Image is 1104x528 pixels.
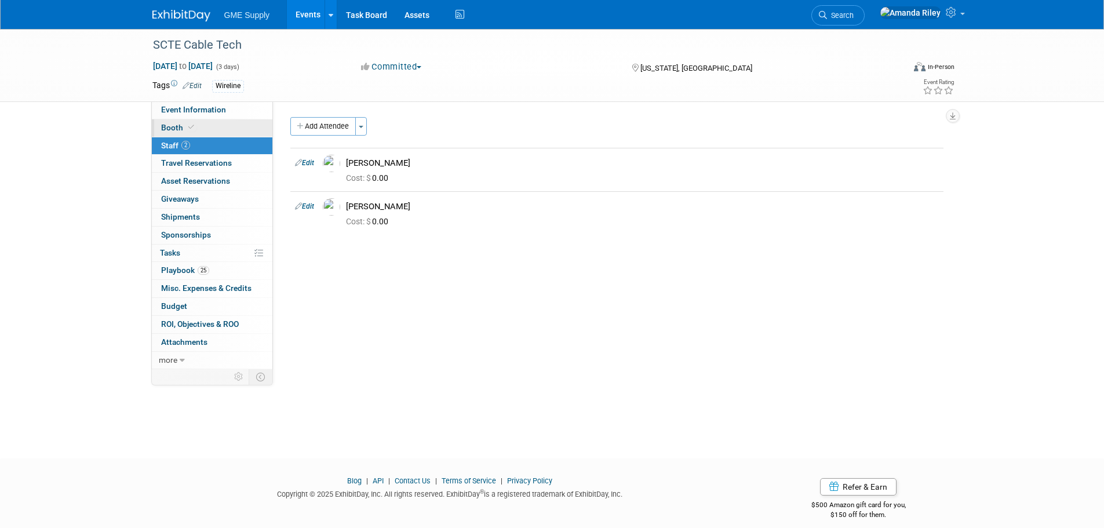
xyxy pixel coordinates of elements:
button: Committed [357,61,426,73]
span: Booth [161,123,196,132]
span: 25 [198,266,209,275]
a: Refer & Earn [820,478,897,496]
a: Event Information [152,101,272,119]
a: Terms of Service [442,476,496,485]
span: | [432,476,440,485]
span: ROI, Objectives & ROO [161,319,239,329]
span: Travel Reservations [161,158,232,167]
span: Sponsorships [161,230,211,239]
span: | [498,476,505,485]
td: Tags [152,79,202,93]
span: | [385,476,393,485]
span: Asset Reservations [161,176,230,185]
div: $150 off for them. [765,510,952,520]
a: Edit [183,82,202,90]
span: Misc. Expenses & Credits [161,283,252,293]
a: Attachments [152,334,272,351]
div: [PERSON_NAME] [346,201,939,212]
img: ExhibitDay [152,10,210,21]
div: Event Format [836,60,955,78]
span: Giveaways [161,194,199,203]
button: Add Attendee [290,117,356,136]
span: 0.00 [346,217,393,226]
span: (3 days) [215,63,239,71]
span: 2 [181,141,190,150]
a: Giveaways [152,191,272,208]
span: [US_STATE], [GEOGRAPHIC_DATA] [640,64,752,72]
td: Personalize Event Tab Strip [229,369,249,384]
a: Edit [295,159,314,167]
a: API [373,476,384,485]
img: Amanda Riley [880,6,941,19]
a: Asset Reservations [152,173,272,190]
span: Search [827,11,854,20]
td: Toggle Event Tabs [249,369,272,384]
span: | [363,476,371,485]
a: Tasks [152,245,272,262]
i: Booth reservation complete [188,124,194,130]
span: Budget [161,301,187,311]
span: Playbook [161,265,209,275]
a: Playbook25 [152,262,272,279]
span: Attachments [161,337,207,347]
div: [PERSON_NAME] [346,158,939,169]
span: more [159,355,177,365]
div: Event Rating [923,79,954,85]
a: Privacy Policy [507,476,552,485]
a: Contact Us [395,476,431,485]
span: 0.00 [346,173,393,183]
div: SCTE Cable Tech [149,35,887,56]
a: Booth [152,119,272,137]
img: Format-Inperson.png [914,62,926,71]
span: Cost: $ [346,173,372,183]
a: Budget [152,298,272,315]
span: Event Information [161,105,226,114]
span: Cost: $ [346,217,372,226]
span: [DATE] [DATE] [152,61,213,71]
a: ROI, Objectives & ROO [152,316,272,333]
span: Staff [161,141,190,150]
a: Staff2 [152,137,272,155]
sup: ® [480,489,484,495]
a: Sponsorships [152,227,272,244]
div: In-Person [927,63,954,71]
a: Travel Reservations [152,155,272,172]
span: Tasks [160,248,180,257]
a: Search [811,5,865,26]
span: Shipments [161,212,200,221]
span: to [177,61,188,71]
a: more [152,352,272,369]
a: Blog [347,476,362,485]
a: Misc. Expenses & Credits [152,280,272,297]
a: Edit [295,202,314,210]
div: Wireline [212,80,244,92]
div: Copyright © 2025 ExhibitDay, Inc. All rights reserved. ExhibitDay is a registered trademark of Ex... [152,486,748,500]
div: $500 Amazon gift card for you, [765,493,952,519]
span: GME Supply [224,10,270,20]
a: Shipments [152,209,272,226]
